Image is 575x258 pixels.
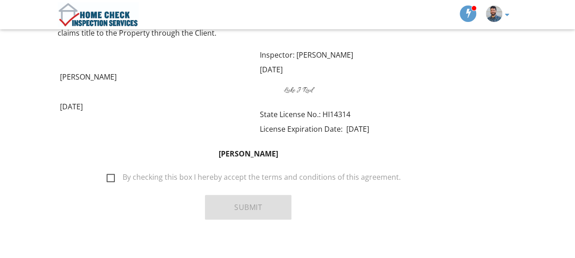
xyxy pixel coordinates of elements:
img: signature.png [260,79,336,102]
strong: [PERSON_NAME] [219,149,278,159]
p: [DATE] [260,64,436,75]
p: Inspector: [PERSON_NAME] [260,50,436,60]
p: License Expiration Date: [DATE] [260,124,436,134]
p: [DATE] [60,102,256,112]
img: Home Check Inspection Services [58,2,139,27]
p: [PERSON_NAME] [60,72,256,82]
img: profile_pic.jpg [486,5,502,22]
label: By checking this box I hereby accept the terms and conditions of this agreement. [107,173,401,184]
button: Submit [205,195,291,220]
p: State License No.: HI14314 [260,109,436,119]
